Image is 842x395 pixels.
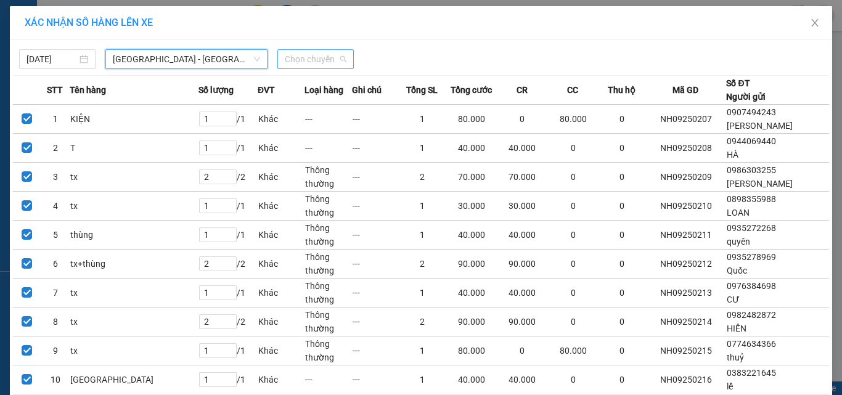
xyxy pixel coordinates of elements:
[70,307,198,336] td: tx
[446,279,496,307] td: 40.000
[25,17,153,28] span: XÁC NHẬN SỐ HÀNG LÊN XE
[727,165,776,175] span: 0986303255
[305,163,351,192] td: Thông thường
[727,208,750,218] span: LOAN
[446,365,496,394] td: 40.000
[727,324,746,333] span: HIẾN
[727,223,776,233] span: 0935272268
[352,134,399,163] td: ---
[497,134,547,163] td: 40.000
[446,221,496,250] td: 40.000
[352,105,399,134] td: ---
[41,365,70,394] td: 10
[258,336,305,365] td: Khác
[446,336,496,365] td: 80.000
[399,163,446,192] td: 2
[599,192,645,221] td: 0
[406,83,438,97] span: Tổng SL
[258,221,305,250] td: Khác
[727,381,733,391] span: lể
[258,279,305,307] td: Khác
[258,105,305,134] td: Khác
[10,10,136,38] div: [GEOGRAPHIC_DATA]
[727,107,776,117] span: 0907494243
[41,307,70,336] td: 8
[547,250,598,279] td: 0
[727,281,776,291] span: 0976384698
[47,83,63,97] span: STT
[198,163,258,192] td: / 2
[399,221,446,250] td: 1
[517,83,528,97] span: CR
[352,279,399,307] td: ---
[399,279,446,307] td: 1
[645,134,726,163] td: NH09250208
[352,250,399,279] td: ---
[399,250,446,279] td: 2
[9,79,47,92] span: Đã thu :
[352,163,399,192] td: ---
[198,250,258,279] td: / 2
[727,368,776,378] span: 0383221645
[497,192,547,221] td: 30.000
[113,50,260,68] span: Ninh Hòa - Sài Gòn (Hàng hóa)
[305,307,351,336] td: Thông thường
[352,307,399,336] td: ---
[305,365,351,394] td: ---
[727,310,776,320] span: 0982482872
[645,307,726,336] td: NH09250214
[497,105,547,134] td: 0
[399,307,446,336] td: 2
[198,105,258,134] td: / 1
[10,10,30,23] span: Gửi:
[70,336,198,365] td: tx
[144,38,243,53] div: MAI
[547,221,598,250] td: 0
[547,279,598,307] td: 0
[27,52,77,66] input: 13/09/2025
[727,194,776,204] span: 0898355988
[727,237,750,246] span: quyên
[810,18,820,28] span: close
[41,279,70,307] td: 7
[446,192,496,221] td: 30.000
[41,192,70,221] td: 4
[305,336,351,365] td: Thông thường
[258,163,305,192] td: Khác
[399,192,446,221] td: 1
[70,221,198,250] td: thùng
[399,134,446,163] td: 1
[599,250,645,279] td: 0
[352,83,382,97] span: Ghi chú
[70,83,106,97] span: Tên hàng
[198,365,258,394] td: / 1
[645,221,726,250] td: NH09250211
[599,307,645,336] td: 0
[305,134,351,163] td: ---
[798,6,832,41] button: Close
[497,307,547,336] td: 90.000
[198,221,258,250] td: / 1
[41,221,70,250] td: 5
[70,134,198,163] td: T
[258,365,305,394] td: Khác
[9,78,137,92] div: 40.000
[727,252,776,262] span: 0935278969
[547,365,598,394] td: 0
[41,250,70,279] td: 6
[144,10,243,38] div: [PERSON_NAME]
[547,105,598,134] td: 80.000
[198,83,234,97] span: Số lượng
[727,179,793,189] span: [PERSON_NAME]
[645,250,726,279] td: NH09250212
[451,83,492,97] span: Tổng cước
[198,192,258,221] td: / 1
[727,352,744,362] span: thuỷ
[41,336,70,365] td: 9
[497,279,547,307] td: 40.000
[645,279,726,307] td: NH09250213
[399,105,446,134] td: 1
[305,192,351,221] td: Thông thường
[497,365,547,394] td: 40.000
[198,307,258,336] td: / 2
